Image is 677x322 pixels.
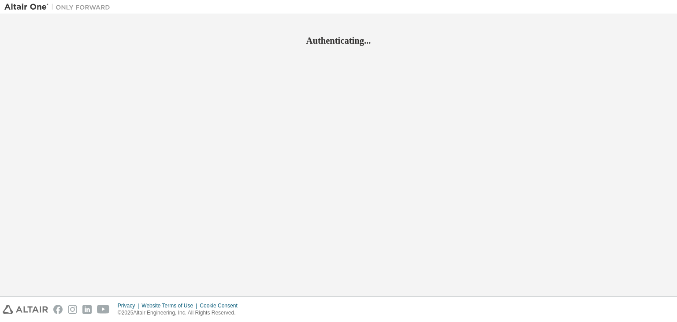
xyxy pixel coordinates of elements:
[200,302,242,309] div: Cookie Consent
[82,305,92,314] img: linkedin.svg
[4,3,115,11] img: Altair One
[118,309,243,317] p: © 2025 Altair Engineering, Inc. All Rights Reserved.
[118,302,141,309] div: Privacy
[53,305,63,314] img: facebook.svg
[68,305,77,314] img: instagram.svg
[97,305,110,314] img: youtube.svg
[4,35,673,46] h2: Authenticating...
[141,302,200,309] div: Website Terms of Use
[3,305,48,314] img: altair_logo.svg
